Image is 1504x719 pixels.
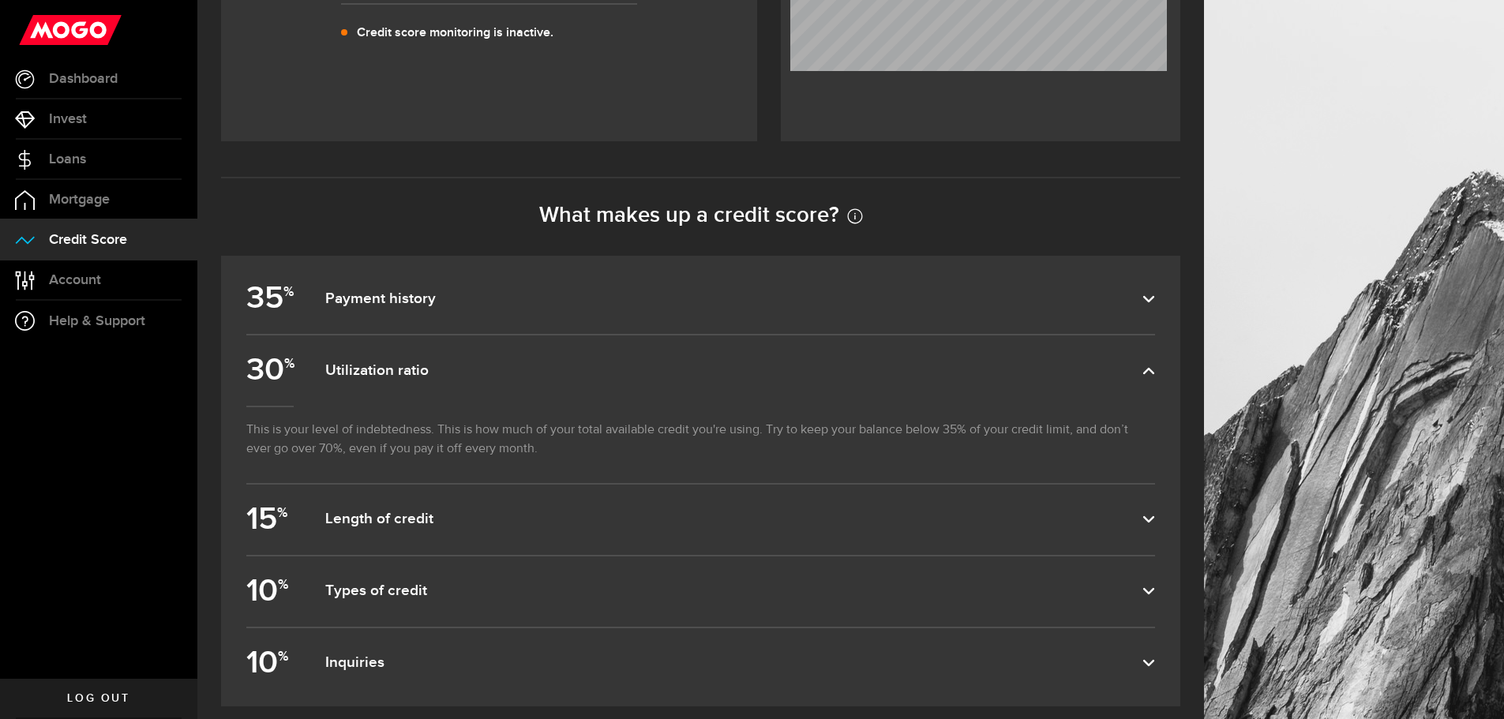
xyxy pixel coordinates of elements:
b: 30 [246,345,298,396]
dfn: Types of credit [325,582,1142,601]
sup: % [284,355,294,372]
sup: % [283,284,294,301]
b: 10 [246,638,298,689]
dfn: Utilization ratio [325,361,1142,380]
span: Dashboard [49,72,118,86]
span: Mortgage [49,193,110,207]
span: Loans [49,152,86,167]
b: 35 [246,273,298,324]
sup: % [278,648,288,665]
p: Credit score monitoring is inactive. [357,24,553,43]
button: Open LiveChat chat widget [13,6,60,54]
dfn: Inquiries [325,653,1142,672]
sup: % [277,504,287,521]
b: 15 [246,494,298,545]
span: Account [49,273,101,287]
span: Credit Score [49,233,127,247]
span: Invest [49,112,87,126]
p: This is your level of indebtedness. This is how much of your total available credit you're using.... [246,406,1155,483]
dfn: Length of credit [325,510,1142,529]
span: Help & Support [49,314,145,328]
span: Log out [67,693,129,704]
sup: % [278,576,288,593]
dfn: Payment history [325,290,1142,309]
b: 10 [246,566,298,617]
h2: What makes up a credit score? [221,202,1180,228]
